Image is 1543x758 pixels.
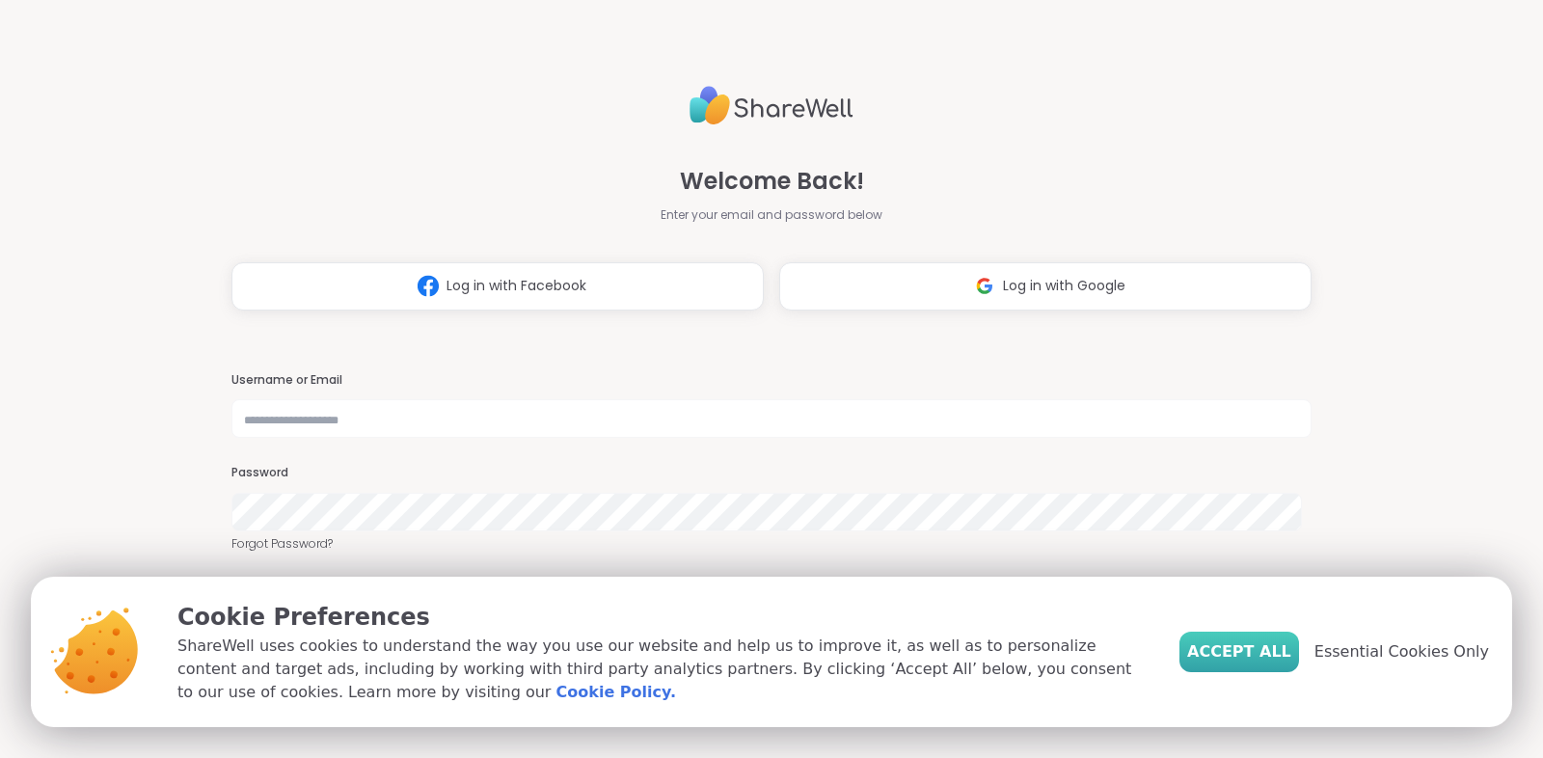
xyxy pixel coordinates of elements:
button: Accept All [1179,632,1299,672]
span: Accept All [1187,640,1291,663]
span: Log in with Google [1003,276,1125,296]
button: Log in with Facebook [231,262,764,311]
span: Essential Cookies Only [1314,640,1489,663]
img: ShareWell Logomark [966,268,1003,304]
a: Cookie Policy. [556,681,676,704]
p: Cookie Preferences [177,600,1149,635]
img: ShareWell Logomark [410,268,447,304]
p: ShareWell uses cookies to understand the way you use our website and help us to improve it, as we... [177,635,1149,704]
span: Log in with Facebook [447,276,586,296]
button: Log in with Google [779,262,1312,311]
h3: Username or Email [231,372,1312,389]
span: Enter your email and password below [661,206,882,224]
img: ShareWell Logo [690,78,853,133]
span: Welcome Back! [680,164,864,199]
h3: Password [231,465,1312,481]
a: Forgot Password? [231,535,1312,553]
